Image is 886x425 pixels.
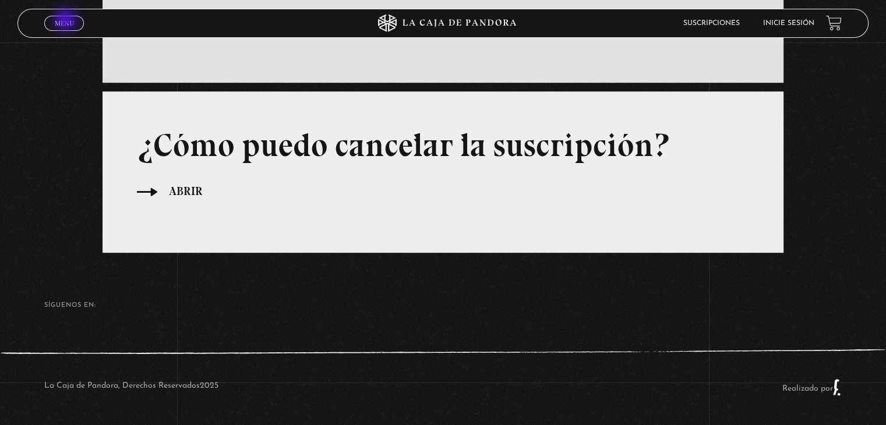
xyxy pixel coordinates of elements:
a: View your shopping cart [826,15,842,31]
span: Cerrar [51,29,78,37]
a: Inicie sesión [763,20,814,27]
a: Realizado por [782,384,842,393]
p: La Caja de Pandora, Derechos Reservados 2025 [44,378,218,396]
h4: SÍguenos en: [44,302,842,309]
a: Suscripciones [683,20,740,27]
a: ¿Cómo puedo cancelar la suscripción? Abrir [137,126,749,201]
span: Abrir [169,182,203,200]
span: Menu [55,20,74,27]
h3: ¿Cómo puedo cancelar la suscripción? [137,126,749,165]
